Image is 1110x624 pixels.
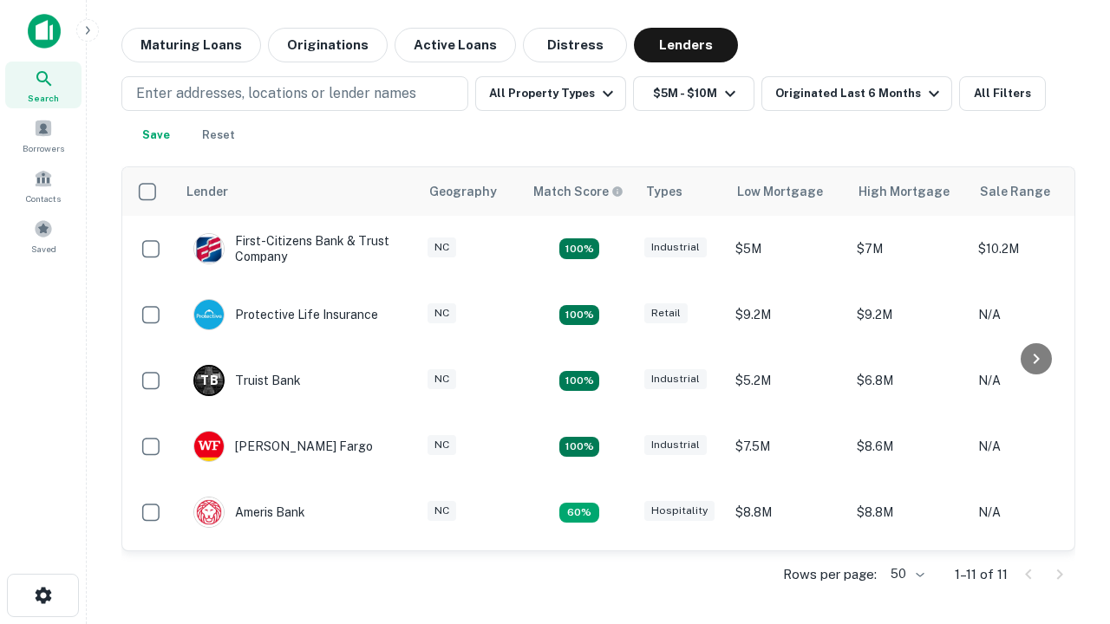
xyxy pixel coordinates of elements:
[737,181,823,202] div: Low Mortgage
[193,233,402,264] div: First-citizens Bank & Trust Company
[848,413,970,479] td: $8.6M
[28,14,61,49] img: capitalize-icon.png
[559,503,599,523] div: Matching Properties: 1, hasApolloMatch: undefined
[5,162,82,209] a: Contacts
[5,212,82,259] a: Saved
[848,545,970,611] td: $9.2M
[395,28,516,62] button: Active Loans
[194,234,224,263] img: picture
[128,118,184,153] button: Save your search to get updates of matches that match your search criteria.
[1023,430,1110,513] iframe: Chat Widget
[194,432,224,461] img: picture
[848,348,970,413] td: $6.8M
[191,118,246,153] button: Reset
[884,562,927,587] div: 50
[136,83,416,104] p: Enter addresses, locations or lender names
[533,182,624,201] div: Capitalize uses an advanced AI algorithm to match your search with the best lender. The match sco...
[428,237,456,257] div: NC
[428,369,456,389] div: NC
[26,192,61,205] span: Contacts
[193,365,301,396] div: Truist Bank
[559,437,599,458] div: Matching Properties: 2, hasApolloMatch: undefined
[727,167,848,216] th: Low Mortgage
[775,83,944,104] div: Originated Last 6 Months
[636,167,727,216] th: Types
[428,303,456,323] div: NC
[193,497,305,528] div: Ameris Bank
[429,181,497,202] div: Geography
[200,372,218,390] p: T B
[428,435,456,455] div: NC
[28,91,59,105] span: Search
[761,76,952,111] button: Originated Last 6 Months
[559,305,599,326] div: Matching Properties: 2, hasApolloMatch: undefined
[193,431,373,462] div: [PERSON_NAME] Fargo
[644,369,707,389] div: Industrial
[194,497,224,527] img: picture
[959,76,1046,111] button: All Filters
[523,28,627,62] button: Distress
[268,28,388,62] button: Originations
[727,479,848,545] td: $8.8M
[194,300,224,329] img: picture
[980,181,1050,202] div: Sale Range
[559,238,599,259] div: Matching Properties: 2, hasApolloMatch: undefined
[859,181,950,202] div: High Mortgage
[633,76,754,111] button: $5M - $10M
[783,564,877,585] p: Rows per page:
[848,282,970,348] td: $9.2M
[634,28,738,62] button: Lenders
[955,564,1008,585] p: 1–11 of 11
[428,501,456,521] div: NC
[186,181,228,202] div: Lender
[646,181,682,202] div: Types
[193,299,378,330] div: Protective Life Insurance
[727,545,848,611] td: $9.2M
[727,216,848,282] td: $5M
[419,167,523,216] th: Geography
[475,76,626,111] button: All Property Types
[121,28,261,62] button: Maturing Loans
[5,62,82,108] a: Search
[31,242,56,256] span: Saved
[644,237,707,257] div: Industrial
[533,182,620,201] h6: Match Score
[23,141,64,155] span: Borrowers
[848,167,970,216] th: High Mortgage
[644,303,688,323] div: Retail
[176,167,419,216] th: Lender
[727,413,848,479] td: $7.5M
[848,479,970,545] td: $8.8M
[848,216,970,282] td: $7M
[559,371,599,392] div: Matching Properties: 3, hasApolloMatch: undefined
[644,501,715,521] div: Hospitality
[523,167,636,216] th: Capitalize uses an advanced AI algorithm to match your search with the best lender. The match sco...
[121,76,468,111] button: Enter addresses, locations or lender names
[727,348,848,413] td: $5.2M
[5,112,82,159] a: Borrowers
[644,435,707,455] div: Industrial
[727,282,848,348] td: $9.2M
